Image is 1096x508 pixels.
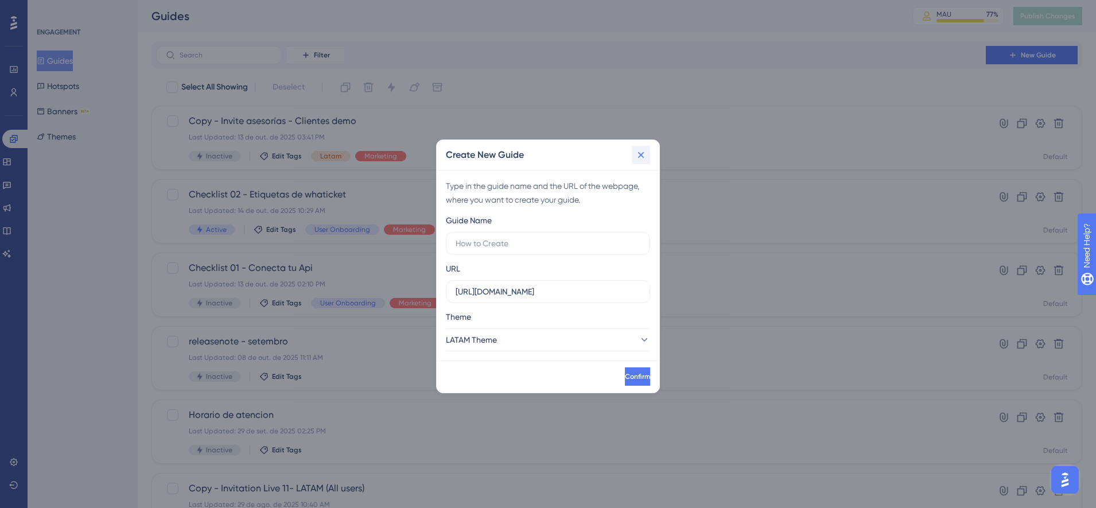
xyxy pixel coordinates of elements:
input: How to Create [456,237,640,250]
input: https://www.example.com [456,285,640,298]
span: Confirm [625,372,650,381]
span: LATAM Theme [446,333,497,347]
span: Theme [446,310,471,324]
span: Need Help? [27,3,72,17]
h2: Create New Guide [446,148,524,162]
div: URL [446,262,460,276]
div: Guide Name [446,214,492,227]
div: Type in the guide name and the URL of the webpage, where you want to create your guide. [446,179,650,207]
iframe: UserGuiding AI Assistant Launcher [1048,463,1082,497]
